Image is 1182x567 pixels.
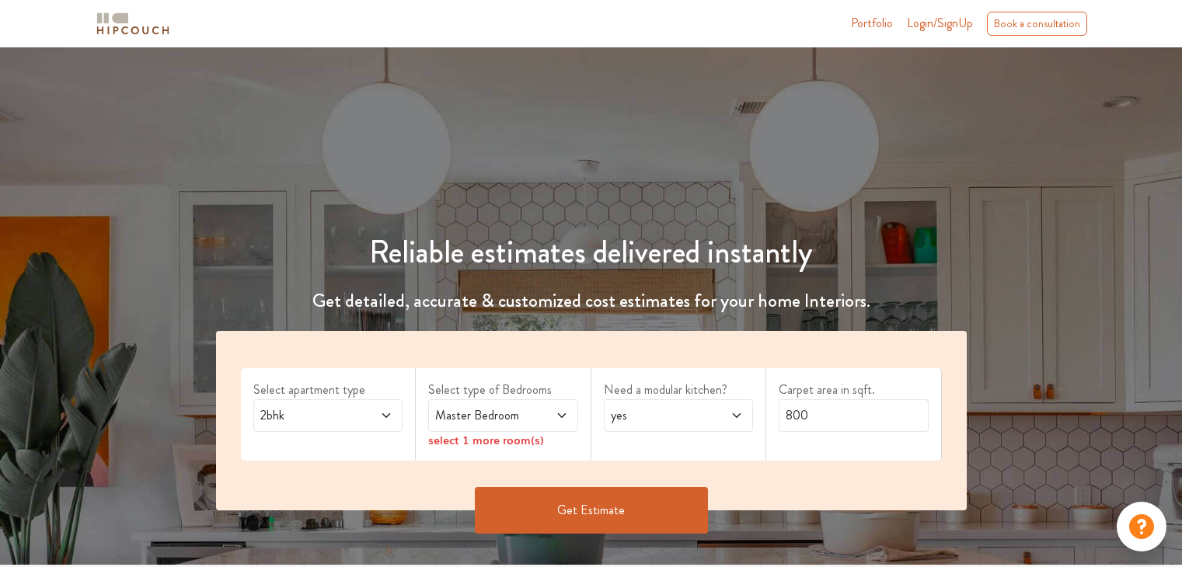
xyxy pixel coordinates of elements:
label: Carpet area in sqft. [779,381,929,399]
div: select 1 more room(s) [428,432,578,448]
img: logo-horizontal.svg [94,10,172,37]
span: 2bhk [257,406,359,425]
a: Portfolio [851,14,893,33]
span: Master Bedroom [432,406,534,425]
label: Select apartment type [253,381,403,399]
span: logo-horizontal.svg [94,6,172,41]
button: Get Estimate [475,487,708,534]
input: Enter area sqft [779,399,929,432]
h1: Reliable estimates delivered instantly [207,234,976,271]
label: Need a modular kitchen? [604,381,754,399]
div: Book a consultation [987,12,1087,36]
span: yes [608,406,710,425]
span: Login/SignUp [907,14,973,32]
label: Select type of Bedrooms [428,381,578,399]
h4: Get detailed, accurate & customized cost estimates for your home Interiors. [207,290,976,312]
